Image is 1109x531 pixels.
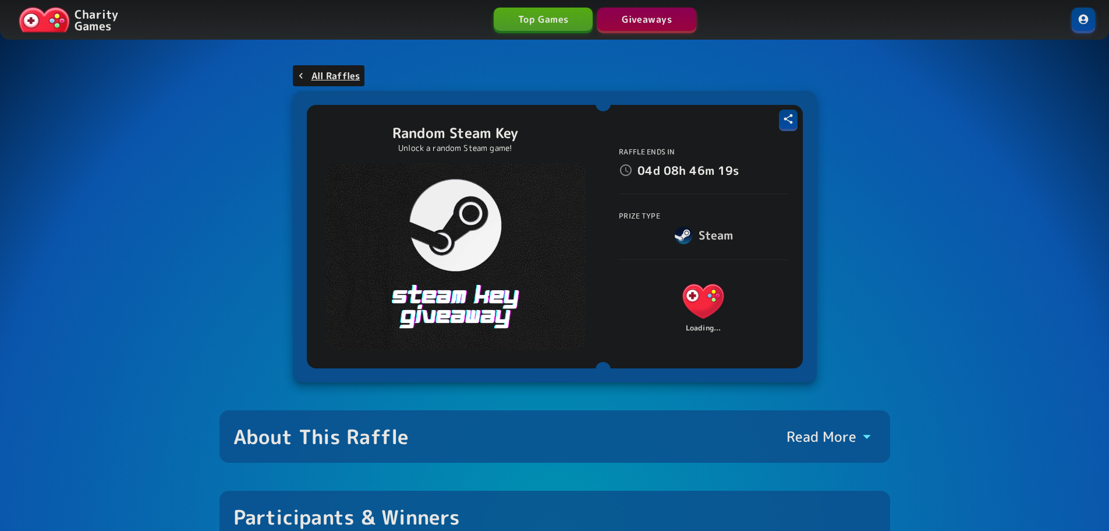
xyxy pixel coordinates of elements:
[293,65,365,86] a: All Raffles
[19,7,70,33] img: Charity.Games
[619,147,675,157] span: Raffle Ends In
[494,8,593,31] a: Top Games
[699,226,734,244] h6: Steam
[619,211,660,221] span: Prize Type
[786,427,856,446] p: Read More
[325,163,586,350] img: Random Steam Key
[75,8,118,31] p: Charity Games
[311,69,360,83] p: All Raffles
[233,424,409,449] div: About This Raffle
[674,272,732,330] img: Charity.Games
[597,8,696,31] a: Giveaways
[14,5,123,35] a: Charity Games
[219,410,890,463] button: About This RaffleRead More
[233,505,460,529] div: Participants & Winners
[637,161,739,180] p: 04d 08h 46m 19s
[392,124,518,142] p: Random Steam Key
[392,142,518,154] p: Unlock a random Steam game!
